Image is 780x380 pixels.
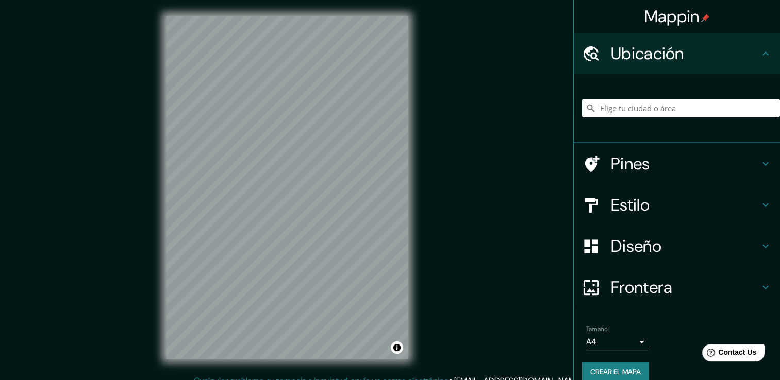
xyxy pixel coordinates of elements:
[611,195,759,215] h4: Estilo
[574,226,780,267] div: Diseño
[611,43,759,64] h4: Ubicación
[574,33,780,74] div: Ubicación
[611,277,759,298] h4: Frontera
[586,334,648,350] div: A4
[644,6,700,27] font: Mappin
[391,341,403,354] button: Alternar atribución
[582,99,780,117] input: Elige tu ciudad o área
[574,143,780,184] div: Pines
[611,236,759,256] h4: Diseño
[688,340,769,369] iframe: Help widget launcher
[574,267,780,308] div: Frontera
[611,153,759,174] h4: Pines
[574,184,780,226] div: Estilo
[590,366,641,378] font: Crear el mapa
[701,14,709,22] img: pin-icon.png
[166,16,408,359] canvas: Mapa
[586,325,607,334] label: Tamaño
